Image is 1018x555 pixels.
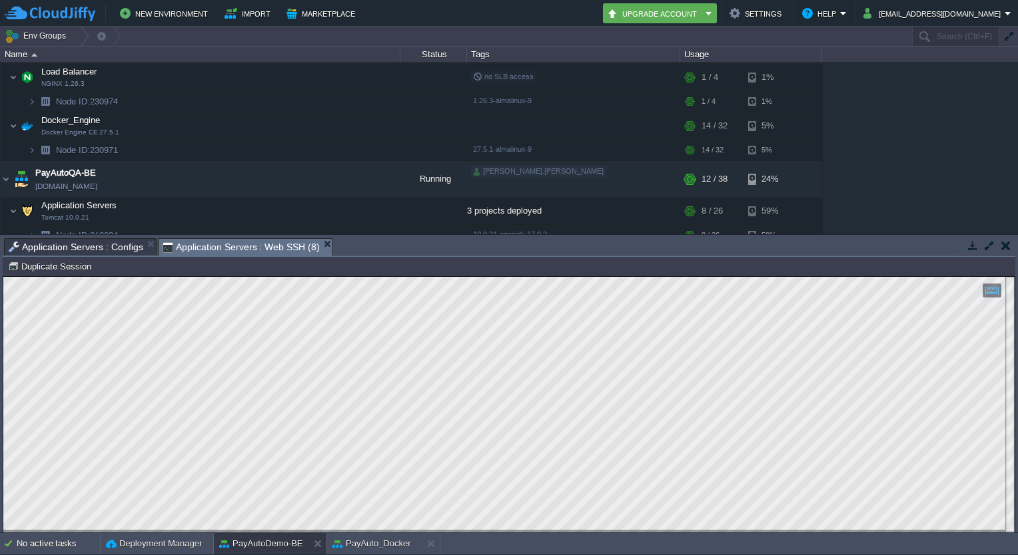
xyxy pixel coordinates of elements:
[9,239,143,255] span: Application Servers : Configs
[56,145,90,155] span: Node ID:
[40,200,119,210] a: Application ServersTomcat 10.0.21
[748,161,791,197] div: 24%
[471,166,606,178] div: [PERSON_NAME].[PERSON_NAME]
[8,260,95,272] button: Duplicate Session
[12,161,31,197] img: AMDAwAAAACH5BAEAAAAALAAAAAABAAEAAAICRAEAOw==
[18,64,37,91] img: AMDAwAAAACH5BAEAAAAALAAAAAABAAEAAAICRAEAOw==
[468,47,680,62] div: Tags
[681,47,821,62] div: Usage
[802,5,840,21] button: Help
[36,91,55,112] img: AMDAwAAAACH5BAEAAAAALAAAAAABAAEAAAICRAEAOw==
[607,5,702,21] button: Upgrade Account
[120,5,212,21] button: New Environment
[28,140,36,160] img: AMDAwAAAACH5BAEAAAAALAAAAAABAAEAAAICRAEAOw==
[702,161,728,197] div: 12 / 38
[1,47,400,62] div: Name
[748,198,791,224] div: 59%
[36,225,55,246] img: AMDAwAAAACH5BAEAAAAALAAAAAABAAEAAAICRAEAOw==
[9,64,17,91] img: AMDAwAAAACH5BAEAAAAALAAAAAABAAEAAAICRAEAOw==
[40,67,99,77] a: Load BalancerNGINX 1.26.3
[332,537,411,550] button: PayAuto_Docker
[748,225,791,246] div: 59%
[163,239,320,256] span: Application Servers : Web SSH (8)
[28,91,36,112] img: AMDAwAAAACH5BAEAAAAALAAAAAABAAEAAAICRAEAOw==
[40,66,99,77] span: Load Balancer
[56,96,90,106] span: Node ID:
[55,96,120,107] a: Node ID:230974
[40,114,102,126] span: Docker_Engine
[1,161,11,197] img: AMDAwAAAACH5BAEAAAAALAAAAAABAAEAAAICRAEAOw==
[401,47,466,62] div: Status
[863,5,1005,21] button: [EMAIL_ADDRESS][DOMAIN_NAME]
[748,91,791,112] div: 1%
[702,64,718,91] div: 1 / 4
[473,96,532,104] span: 1.26.3-almalinux-9
[56,230,90,240] span: Node ID:
[702,140,724,160] div: 14 / 32
[35,180,97,193] a: [DOMAIN_NAME]
[473,230,547,238] span: 10.0.21-openjdk-17.0.2
[702,112,728,139] div: 14 / 32
[5,5,95,22] img: CloudJiffy
[41,214,89,222] span: Tomcat 10.0.21
[5,27,71,45] button: Env Groups
[40,115,102,125] a: Docker_EngineDocker Engine CE 27.5.1
[9,198,17,224] img: AMDAwAAAACH5BAEAAAAALAAAAAABAAEAAAICRAEAOw==
[225,5,274,21] button: Import
[28,225,36,246] img: AMDAwAAAACH5BAEAAAAALAAAAAABAAEAAAICRAEAOw==
[41,80,85,88] span: NGINX 1.26.3
[41,128,119,136] span: Docker Engine CE 27.5.1
[31,53,37,57] img: AMDAwAAAACH5BAEAAAAALAAAAAABAAEAAAICRAEAOw==
[702,91,716,112] div: 1 / 4
[473,145,532,153] span: 27.5.1-almalinux-9
[55,96,120,107] span: 230974
[55,144,120,156] span: 230971
[36,140,55,160] img: AMDAwAAAACH5BAEAAAAALAAAAAABAAEAAAICRAEAOw==
[748,64,791,91] div: 1%
[40,200,119,211] span: Application Servers
[9,112,17,139] img: AMDAwAAAACH5BAEAAAAALAAAAAABAAEAAAICRAEAOw==
[219,537,303,550] button: PayAutoDemo-BE
[473,73,534,81] span: no SLB access
[286,5,359,21] button: Marketplace
[702,225,720,246] div: 8 / 26
[55,230,120,241] a: Node ID:218034
[18,112,37,139] img: AMDAwAAAACH5BAEAAAAALAAAAAABAAEAAAICRAEAOw==
[748,112,791,139] div: 5%
[55,230,120,241] span: 218034
[55,144,120,156] a: Node ID:230971
[467,198,680,224] div: 3 projects deployed
[730,5,785,21] button: Settings
[17,533,100,554] div: No active tasks
[702,198,723,224] div: 8 / 26
[106,537,202,550] button: Deployment Manager
[18,198,37,224] img: AMDAwAAAACH5BAEAAAAALAAAAAABAAEAAAICRAEAOw==
[400,161,467,197] div: Running
[35,166,96,180] a: PayAutoQA-BE
[748,140,791,160] div: 5%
